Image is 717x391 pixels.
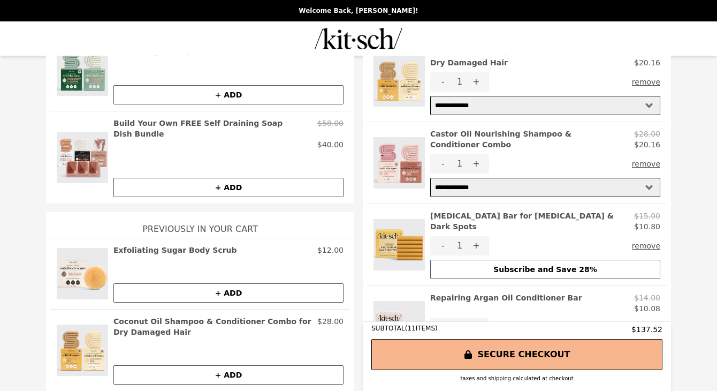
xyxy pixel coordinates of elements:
p: $20.16 [634,139,660,150]
button: Subscribe and Save 28% [430,260,660,279]
button: - [430,236,456,255]
p: Welcome Back, [PERSON_NAME]! [6,6,711,15]
img: Brand Logo [315,28,402,49]
img: Coconut Oil Shampoo & Conditioner Combo for Dry Damaged Hair [57,316,108,385]
button: + ADD [113,283,344,303]
button: + [463,236,489,255]
img: Coconut Oil Shampoo & Conditioner Combo for Dry Damaged Hair [373,47,425,115]
button: remove [632,318,660,337]
select: Select a subscription option [430,178,660,197]
img: Kojic Acid Bar for Hyperpigmentation & Dark Spots [373,210,425,279]
h2: Build Your Own FREE Self Draining Soap Dish Bundle [113,118,313,139]
p: $10.08 [634,303,660,314]
img: Castor Oil Nourishing Shampoo & Conditioner Combo [373,129,425,197]
button: + ADD [113,178,344,197]
img: Exfoliating Sugar Body Scrub [57,245,108,303]
p: $14.00 [634,292,660,303]
p: $12.00 [317,245,344,255]
h2: Castor Oil Nourishing Shampoo & Conditioner Combo [430,129,630,150]
div: 1 [456,154,463,174]
button: - [430,72,456,92]
p: $28.00 [634,129,660,139]
img: Repairing Argan Oil Conditioner Bar [373,292,425,361]
button: remove [632,154,660,174]
button: + [463,154,489,174]
div: 1 [456,318,463,337]
h2: [MEDICAL_DATA] Bar for [MEDICAL_DATA] & Dark Spots [430,210,630,232]
img: Rosemary & Biotin Volumizing Shampoo & Conditioner Combo [57,36,108,104]
div: taxes and shipping calculated at checkout [371,374,662,382]
button: remove [632,236,660,255]
div: 1 [456,72,463,92]
p: $15.00 [634,210,660,221]
button: - [430,154,456,174]
h2: Exfoliating Sugar Body Scrub [113,245,237,255]
span: ( 11 ITEMS) [405,325,438,332]
button: remove [632,72,660,92]
button: + [463,72,489,92]
button: - [430,318,456,337]
h2: Coconut Oil Shampoo & Conditioner Combo for Dry Damaged Hair [113,316,313,337]
p: $10.80 [634,221,660,232]
img: Build Your Own FREE Self Draining Soap Dish Bundle [57,118,108,197]
span: $137.52 [631,324,662,335]
select: Select a subscription option [430,96,660,115]
span: SUBTOTAL [371,325,405,332]
p: $40.00 [317,139,344,150]
button: + ADD [113,365,344,385]
button: + [463,318,489,337]
div: 1 [456,236,463,255]
h1: Previously In Your Cart [50,212,350,238]
h2: Coconut Oil Shampoo & Conditioner Combo for Dry Damaged Hair [430,47,630,68]
p: $20.16 [634,57,660,68]
button: SECURE CHECKOUT [371,339,662,370]
button: + ADD [113,85,344,104]
p: $58.00 [317,118,344,139]
h2: Repairing Argan Oil Conditioner Bar [430,292,582,314]
p: $28.00 [317,316,344,337]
